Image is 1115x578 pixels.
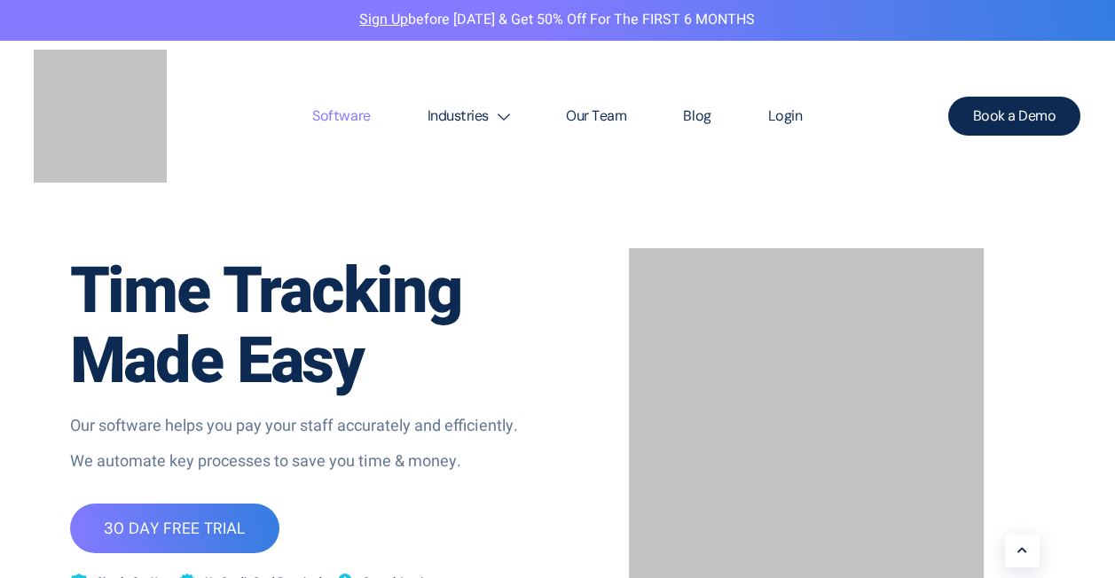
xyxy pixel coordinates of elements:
a: Blog [655,74,739,159]
p: Our software helps you pay your staff accurately and efficiently. [70,415,549,438]
span: 30 DAY FREE TRIAL [104,520,246,536]
a: Learn More [1005,535,1040,567]
a: Login [740,74,831,159]
h1: Time Tracking Made Easy [70,257,549,397]
a: 30 DAY FREE TRIAL [70,504,279,553]
a: Book a Demo [948,97,1081,136]
a: Our Team [538,74,655,159]
a: Sign Up [359,9,408,30]
span: Book a Demo [973,109,1056,123]
p: We automate key processes to save you time & money. [70,450,549,473]
a: Software [284,74,398,159]
p: before [DATE] & Get 50% Off for the FIRST 6 MONTHS [13,9,1102,32]
a: Industries [399,74,538,159]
